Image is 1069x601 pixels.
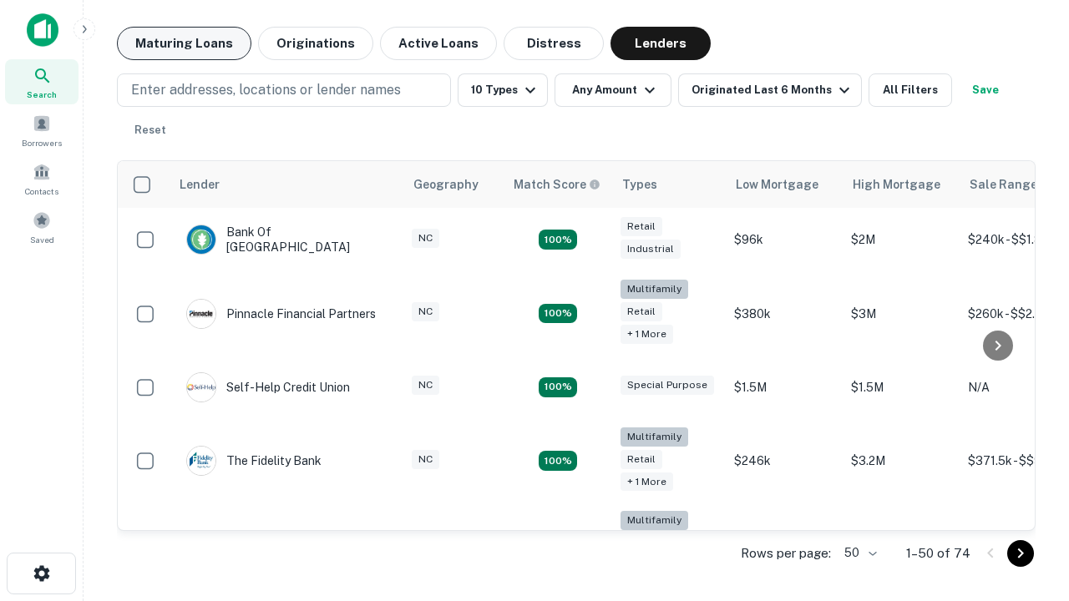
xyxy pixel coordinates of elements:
div: Retail [621,217,662,236]
div: Pinnacle Financial Partners [186,299,376,329]
div: High Mortgage [853,174,940,194]
img: picture [187,300,215,328]
div: Types [622,174,657,194]
a: Search [5,59,79,104]
div: The Fidelity Bank [186,446,322,476]
div: Multifamily [621,427,688,447]
td: $3M [843,271,960,356]
div: Special Purpose [621,376,714,395]
th: High Mortgage [843,161,960,208]
div: Retail [621,302,662,321]
span: Contacts [25,184,58,198]
h6: Match Score [514,175,597,194]
button: Go to next page [1007,540,1034,567]
td: $96k [726,208,843,271]
img: picture [187,225,215,254]
th: Low Mortgage [726,161,843,208]
button: Save your search to get updates of matches that match your search criteria. [959,73,1012,107]
div: Matching Properties: 16, hasApolloMatch: undefined [539,230,577,250]
span: Saved [30,233,54,246]
th: Lender [170,161,403,208]
div: NC [412,229,439,248]
button: Any Amount [555,73,671,107]
td: $3.2M [843,419,960,503]
div: Bank Of [GEOGRAPHIC_DATA] [186,225,387,255]
div: Lender [180,174,220,194]
div: NC [412,376,439,395]
button: 10 Types [458,73,548,107]
div: NC [412,450,439,469]
td: $1.5M [726,356,843,419]
div: Capitalize uses an advanced AI algorithm to match your search with the best lender. The match sco... [514,175,600,194]
a: Borrowers [5,108,79,153]
img: picture [187,373,215,402]
span: Search [27,88,57,101]
th: Capitalize uses an advanced AI algorithm to match your search with the best lender. The match sco... [504,161,612,208]
div: 50 [838,541,879,565]
button: Lenders [610,27,711,60]
button: Distress [504,27,604,60]
button: Originations [258,27,373,60]
div: Self-help Credit Union [186,372,350,402]
td: $246.5k [726,503,843,587]
div: Retail [621,450,662,469]
div: NC [412,302,439,321]
div: Geography [413,174,479,194]
div: Matching Properties: 17, hasApolloMatch: undefined [539,304,577,324]
button: Originated Last 6 Months [678,73,862,107]
img: capitalize-icon.png [27,13,58,47]
div: Industrial [621,240,681,259]
img: picture [187,447,215,475]
td: $1.5M [843,356,960,419]
th: Geography [403,161,504,208]
div: Low Mortgage [736,174,818,194]
div: Matching Properties: 10, hasApolloMatch: undefined [539,451,577,471]
div: Sale Range [970,174,1037,194]
div: + 1 more [621,472,673,492]
button: All Filters [869,73,952,107]
td: $2M [843,208,960,271]
div: Atlantic Union Bank [186,530,334,560]
button: Reset [124,114,177,147]
div: Originated Last 6 Months [692,80,854,100]
div: Multifamily [621,511,688,530]
td: $380k [726,271,843,356]
div: Matching Properties: 11, hasApolloMatch: undefined [539,377,577,397]
a: Saved [5,205,79,250]
button: Enter addresses, locations or lender names [117,73,451,107]
div: Multifamily [621,280,688,299]
iframe: Chat Widget [985,414,1069,494]
button: Maturing Loans [117,27,251,60]
p: 1–50 of 74 [906,543,970,563]
td: $246k [726,419,843,503]
p: Enter addresses, locations or lender names [131,80,401,100]
p: Rows per page: [741,543,831,563]
th: Types [612,161,726,208]
div: + 1 more [621,325,673,344]
button: Active Loans [380,27,497,60]
td: $9.2M [843,503,960,587]
a: Contacts [5,156,79,201]
span: Borrowers [22,136,62,149]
